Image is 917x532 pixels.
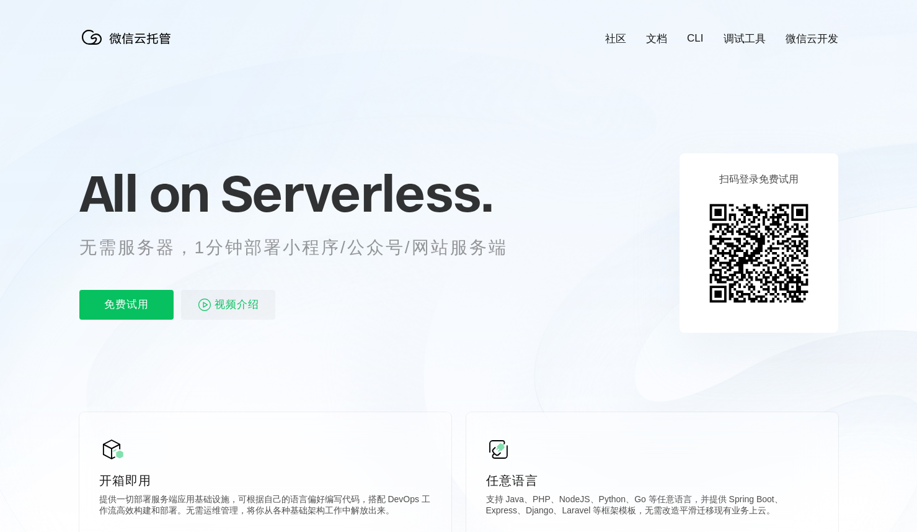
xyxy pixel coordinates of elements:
p: 开箱即用 [99,472,432,489]
span: All on [79,162,209,224]
a: CLI [687,32,703,45]
span: 视频介绍 [215,290,259,320]
p: 任意语言 [486,472,818,489]
a: 社区 [605,32,626,46]
p: 无需服务器，1分钟部署小程序/公众号/网站服务端 [79,235,531,260]
span: Serverless. [221,162,493,224]
p: 免费试用 [79,290,174,320]
p: 扫码登录免费试用 [719,173,799,186]
a: 微信云开发 [786,32,838,46]
p: 支持 Java、PHP、NodeJS、Python、Go 等任意语言，并提供 Spring Boot、Express、Django、Laravel 等框架模板，无需改造平滑迁移现有业务上云。 [486,494,818,519]
img: 微信云托管 [79,25,179,50]
a: 文档 [646,32,667,46]
img: video_play.svg [197,297,212,312]
a: 调试工具 [724,32,766,46]
p: 提供一切部署服务端应用基础设施，可根据自己的语言偏好编写代码，搭配 DevOps 工作流高效构建和部署。无需运维管理，将你从各种基础架构工作中解放出来。 [99,494,432,519]
a: 微信云托管 [79,41,179,52]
